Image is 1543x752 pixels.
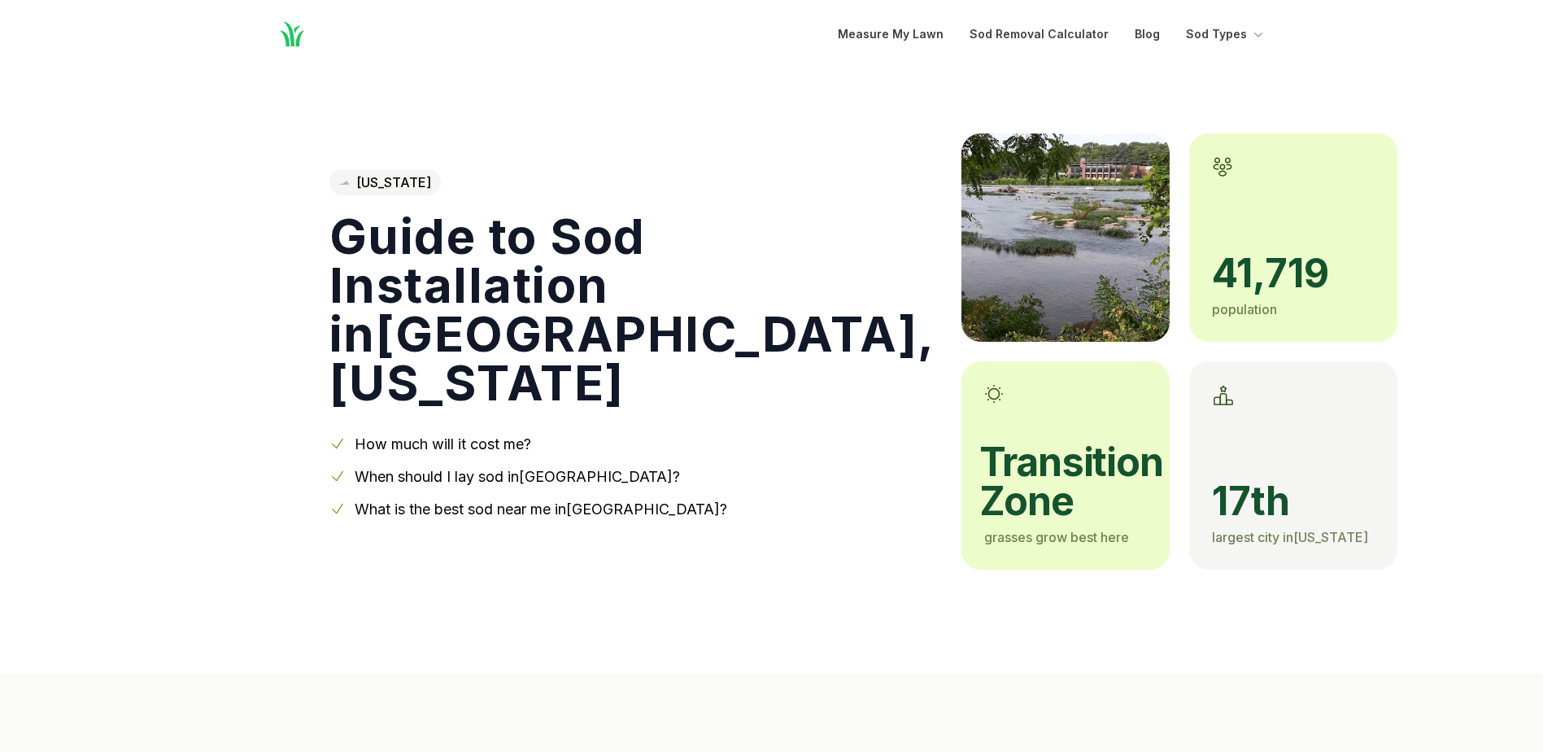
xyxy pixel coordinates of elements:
a: How much will it cost me? [355,435,531,453]
a: Sod Removal Calculator [970,24,1109,44]
span: 17th [1212,482,1375,521]
span: 41,719 [1212,254,1375,293]
span: transition zone [979,443,1147,521]
img: A picture of Danville [961,133,1170,342]
a: What is the best sod near me in[GEOGRAPHIC_DATA]? [355,501,727,518]
img: Virginia state outline [339,181,350,186]
span: population [1212,301,1277,317]
a: Measure My Lawn [838,24,944,44]
span: largest city in [US_STATE] [1212,529,1368,545]
a: When should I lay sod in[GEOGRAPHIC_DATA]? [355,468,680,485]
a: Blog [1135,24,1160,44]
a: [US_STATE] [329,169,441,195]
h1: Guide to Sod Installation in [GEOGRAPHIC_DATA] , [US_STATE] [329,212,935,407]
span: grasses grow best here [984,529,1129,545]
button: Sod Types [1186,24,1266,44]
